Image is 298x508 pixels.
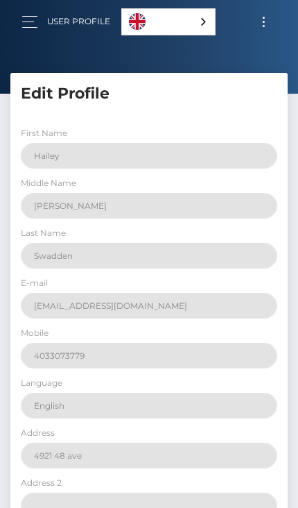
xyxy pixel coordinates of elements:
label: Last Name [21,227,66,239]
h5: Edit Profile [21,83,277,105]
a: English [122,9,215,35]
label: Mobile [21,327,49,339]
a: User Profile [47,7,110,36]
button: Toggle navigation [251,12,277,31]
label: Middle Name [21,177,76,189]
label: First Name [21,127,67,139]
label: Address [21,427,55,439]
label: Address 2 [21,477,62,489]
aside: Language selected: English [121,8,216,35]
label: Language [21,377,62,389]
div: Language [121,8,216,35]
label: E-mail [21,277,48,289]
